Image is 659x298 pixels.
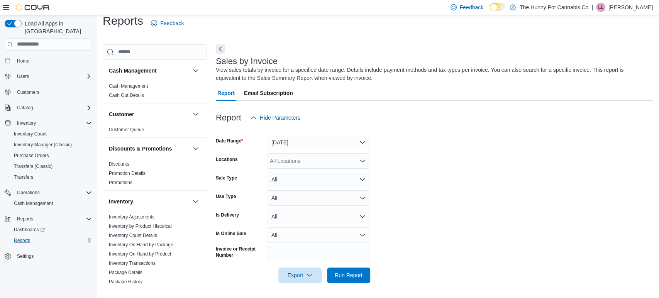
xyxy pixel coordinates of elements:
[11,236,92,245] span: Reports
[8,172,95,183] button: Transfers
[591,3,593,12] p: |
[359,158,366,164] button: Open list of options
[109,198,190,205] button: Inventory
[14,56,32,66] a: Home
[8,235,95,246] button: Reports
[14,188,92,197] span: Operations
[109,92,144,98] span: Cash Out Details
[596,3,605,12] div: Laura Laskoski
[14,88,42,97] a: Customers
[148,15,187,31] a: Feedback
[103,159,207,190] div: Discounts & Promotions
[11,140,75,149] a: Inventory Manager (Classic)
[191,144,200,153] button: Discounts & Promotions
[14,56,92,66] span: Home
[14,119,92,128] span: Inventory
[327,268,370,283] button: Run Report
[191,197,200,206] button: Inventory
[216,66,649,82] div: View sales totals by invoice for a specified date range. Details include payment methods and tax ...
[17,73,29,80] span: Users
[244,85,293,101] span: Email Subscription
[216,44,225,54] button: Next
[109,145,190,152] button: Discounts & Promotions
[11,199,56,208] a: Cash Management
[109,198,133,205] h3: Inventory
[490,3,506,11] input: Dark Mode
[103,81,207,103] div: Cash Management
[14,174,33,180] span: Transfers
[2,213,95,224] button: Reports
[109,67,157,74] h3: Cash Management
[11,129,50,139] a: Inventory Count
[2,71,95,82] button: Users
[2,187,95,198] button: Operations
[109,279,142,284] a: Package History
[17,105,33,111] span: Catalog
[109,127,144,133] span: Customer Queue
[14,252,37,261] a: Settings
[216,230,246,237] label: Is Online Sale
[109,270,142,275] a: Package Details
[109,233,157,238] a: Inventory Count Details
[109,170,146,176] span: Promotion Details
[160,19,184,27] span: Feedback
[17,190,40,196] span: Operations
[191,66,200,75] button: Cash Management
[267,227,370,243] button: All
[278,268,322,283] button: Export
[14,227,45,233] span: Dashboards
[335,271,363,279] span: Run Report
[8,129,95,139] button: Inventory Count
[17,89,39,95] span: Customers
[17,253,34,259] span: Settings
[216,138,243,144] label: Date Range
[11,225,92,234] span: Dashboards
[109,279,142,285] span: Package History
[14,200,53,207] span: Cash Management
[17,216,33,222] span: Reports
[267,135,370,150] button: [DATE]
[11,129,92,139] span: Inventory Count
[11,173,36,182] a: Transfers
[283,268,317,283] span: Export
[608,3,653,12] p: [PERSON_NAME]
[14,251,92,261] span: Settings
[109,110,134,118] h3: Customer
[260,114,300,122] span: Hide Parameters
[217,85,235,101] span: Report
[109,260,156,266] span: Inventory Transactions
[14,72,32,81] button: Users
[14,119,39,128] button: Inventory
[14,87,92,97] span: Customers
[109,269,142,276] span: Package Details
[109,232,157,239] span: Inventory Count Details
[14,131,47,137] span: Inventory Count
[109,180,132,185] a: Promotions
[109,161,129,167] a: Discounts
[490,11,490,12] span: Dark Mode
[267,190,370,206] button: All
[5,52,92,282] nav: Complex example
[11,151,52,160] a: Purchase Orders
[109,145,172,152] h3: Discounts & Promotions
[11,140,92,149] span: Inventory Manager (Classic)
[216,246,264,258] label: Invoice or Receipt Number
[11,236,33,245] a: Reports
[103,125,207,137] div: Customer
[216,175,237,181] label: Sale Type
[14,214,92,223] span: Reports
[109,214,154,220] span: Inventory Adjustments
[109,83,148,89] a: Cash Management
[216,193,236,200] label: Use Type
[11,173,92,182] span: Transfers
[267,172,370,187] button: All
[267,209,370,224] button: All
[191,110,200,119] button: Customer
[216,212,239,218] label: Is Delivery
[109,251,171,257] a: Inventory On Hand by Product
[109,223,172,229] a: Inventory by Product Historical
[14,103,92,112] span: Catalog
